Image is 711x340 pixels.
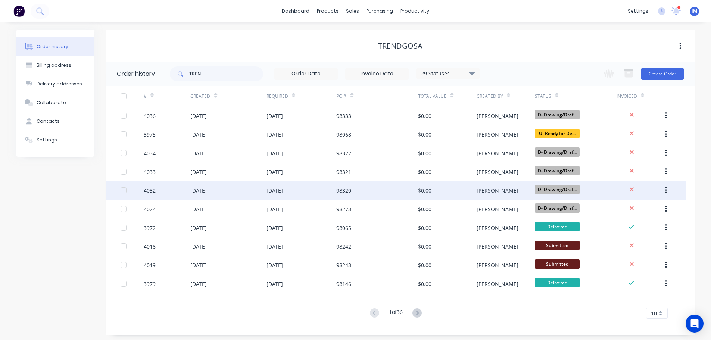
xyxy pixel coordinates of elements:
div: Total Value [418,86,476,106]
div: Order history [117,69,155,78]
div: [DATE] [266,280,283,288]
div: [DATE] [266,261,283,269]
div: [DATE] [190,149,207,157]
div: Contacts [37,118,60,125]
div: [PERSON_NAME] [477,149,518,157]
div: Created By [477,93,503,100]
div: 3972 [144,224,156,232]
div: Open Intercom Messenger [686,315,704,333]
div: Status [535,86,617,106]
div: [PERSON_NAME] [477,205,518,213]
div: # [144,86,190,106]
div: $0.00 [418,205,431,213]
div: Trendgosa [378,41,422,50]
div: settings [624,6,652,17]
div: 98242 [336,243,351,250]
div: Required [266,86,337,106]
span: JM [692,8,697,15]
div: Created [190,86,266,106]
div: [PERSON_NAME] [477,243,518,250]
div: Required [266,93,288,100]
div: $0.00 [418,112,431,120]
span: Submitted [535,259,580,269]
div: Created [190,93,210,100]
div: 98322 [336,149,351,157]
span: Delivered [535,278,580,287]
span: Submitted [535,241,580,250]
div: $0.00 [418,261,431,269]
div: [PERSON_NAME] [477,168,518,176]
div: [DATE] [190,243,207,250]
div: PO # [336,86,418,106]
div: 3979 [144,280,156,288]
div: $0.00 [418,168,431,176]
a: dashboard [278,6,313,17]
input: Search... [189,66,263,81]
img: Factory [13,6,25,17]
div: # [144,93,147,100]
div: [DATE] [266,149,283,157]
span: D- Drawing/Draf... [535,185,580,194]
button: Delivery addresses [16,75,94,93]
div: $0.00 [418,187,431,194]
div: sales [342,6,363,17]
div: 98320 [336,187,351,194]
div: 4032 [144,187,156,194]
button: Contacts [16,112,94,131]
div: Order history [37,43,68,50]
div: [DATE] [190,168,207,176]
span: D- Drawing/Draf... [535,147,580,157]
div: 1 of 36 [389,308,403,319]
div: [DATE] [266,131,283,138]
div: Delivery addresses [37,81,82,87]
button: Settings [16,131,94,149]
div: productivity [397,6,433,17]
div: 98273 [336,205,351,213]
div: $0.00 [418,243,431,250]
div: [PERSON_NAME] [477,131,518,138]
div: 4019 [144,261,156,269]
div: $0.00 [418,131,431,138]
div: Collaborate [37,99,66,106]
div: 98333 [336,112,351,120]
div: PO # [336,93,346,100]
div: [PERSON_NAME] [477,280,518,288]
span: D- Drawing/Draf... [535,203,580,213]
span: D- Drawing/Draf... [535,110,580,119]
div: [DATE] [266,224,283,232]
div: [DATE] [190,205,207,213]
div: [DATE] [190,280,207,288]
input: Invoice Date [346,68,408,79]
button: Collaborate [16,93,94,112]
div: Invoiced [617,86,663,106]
div: [DATE] [190,261,207,269]
span: Delivered [535,222,580,231]
div: [DATE] [190,224,207,232]
div: $0.00 [418,224,431,232]
div: 98146 [336,280,351,288]
div: Created By [477,86,535,106]
div: [PERSON_NAME] [477,112,518,120]
div: [DATE] [190,187,207,194]
div: products [313,6,342,17]
button: Billing address [16,56,94,75]
button: Order history [16,37,94,56]
div: Status [535,93,551,100]
div: [DATE] [266,205,283,213]
div: 98321 [336,168,351,176]
div: 4033 [144,168,156,176]
div: [PERSON_NAME] [477,187,518,194]
div: [DATE] [190,131,207,138]
div: [DATE] [266,112,283,120]
div: Billing address [37,62,71,69]
div: 4036 [144,112,156,120]
div: [DATE] [190,112,207,120]
input: Order Date [275,68,337,79]
span: D- Drawing/Draf... [535,166,580,175]
div: 98243 [336,261,351,269]
div: 98068 [336,131,351,138]
span: U- Ready for De... [535,129,580,138]
span: 10 [651,309,657,317]
div: 3975 [144,131,156,138]
div: [PERSON_NAME] [477,224,518,232]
